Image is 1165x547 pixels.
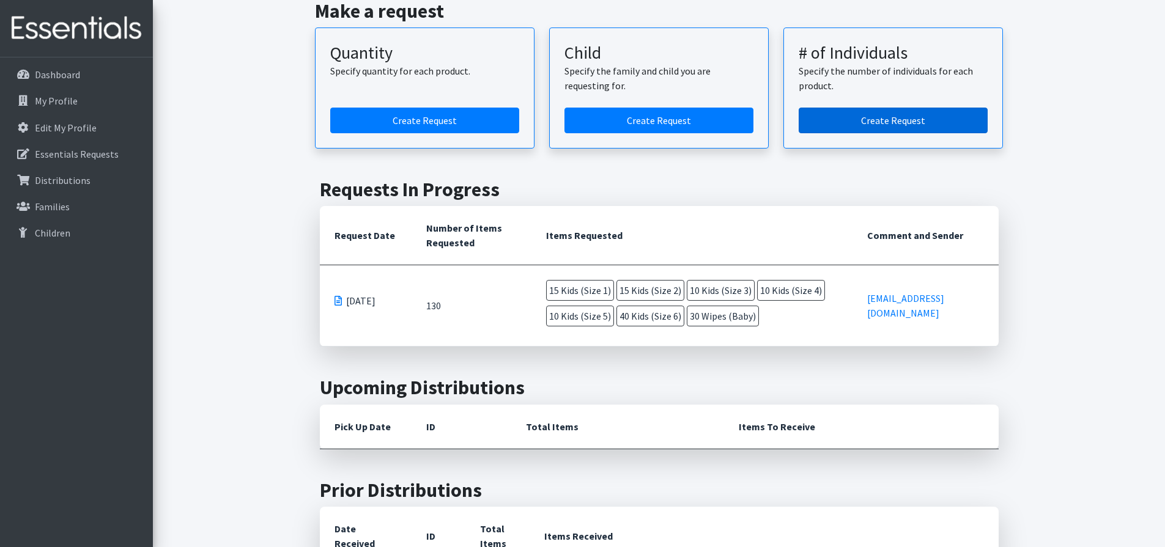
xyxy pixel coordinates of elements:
[412,265,531,347] td: 130
[35,68,80,81] p: Dashboard
[5,116,148,140] a: Edit My Profile
[852,206,998,265] th: Comment and Sender
[320,206,412,265] th: Request Date
[35,148,119,160] p: Essentials Requests
[5,194,148,219] a: Families
[799,108,988,133] a: Create a request by number of individuals
[867,292,944,319] a: [EMAIL_ADDRESS][DOMAIN_NAME]
[320,178,999,201] h2: Requests In Progress
[757,280,825,301] span: 10 Kids (Size 4)
[616,306,684,326] span: 40 Kids (Size 6)
[330,64,519,78] p: Specify quantity for each product.
[564,108,753,133] a: Create a request for a child or family
[531,206,853,265] th: Items Requested
[564,43,753,64] h3: Child
[799,43,988,64] h3: # of Individuals
[35,95,78,107] p: My Profile
[35,122,97,134] p: Edit My Profile
[35,174,91,186] p: Distributions
[546,306,614,326] span: 10 Kids (Size 5)
[5,8,148,49] img: HumanEssentials
[346,293,375,308] span: [DATE]
[412,405,511,449] th: ID
[564,64,753,93] p: Specify the family and child you are requesting for.
[5,142,148,166] a: Essentials Requests
[320,376,999,399] h2: Upcoming Distributions
[724,405,999,449] th: Items To Receive
[412,206,531,265] th: Number of Items Requested
[5,221,148,245] a: Children
[5,89,148,113] a: My Profile
[330,43,519,64] h3: Quantity
[5,168,148,193] a: Distributions
[320,479,999,502] h2: Prior Distributions
[35,200,70,213] p: Families
[5,62,148,87] a: Dashboard
[320,405,412,449] th: Pick Up Date
[511,405,724,449] th: Total Items
[546,280,614,301] span: 15 Kids (Size 1)
[687,306,759,326] span: 30 Wipes (Baby)
[35,227,70,239] p: Children
[799,64,988,93] p: Specify the number of individuals for each product.
[616,280,684,301] span: 15 Kids (Size 2)
[687,280,755,301] span: 10 Kids (Size 3)
[330,108,519,133] a: Create a request by quantity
